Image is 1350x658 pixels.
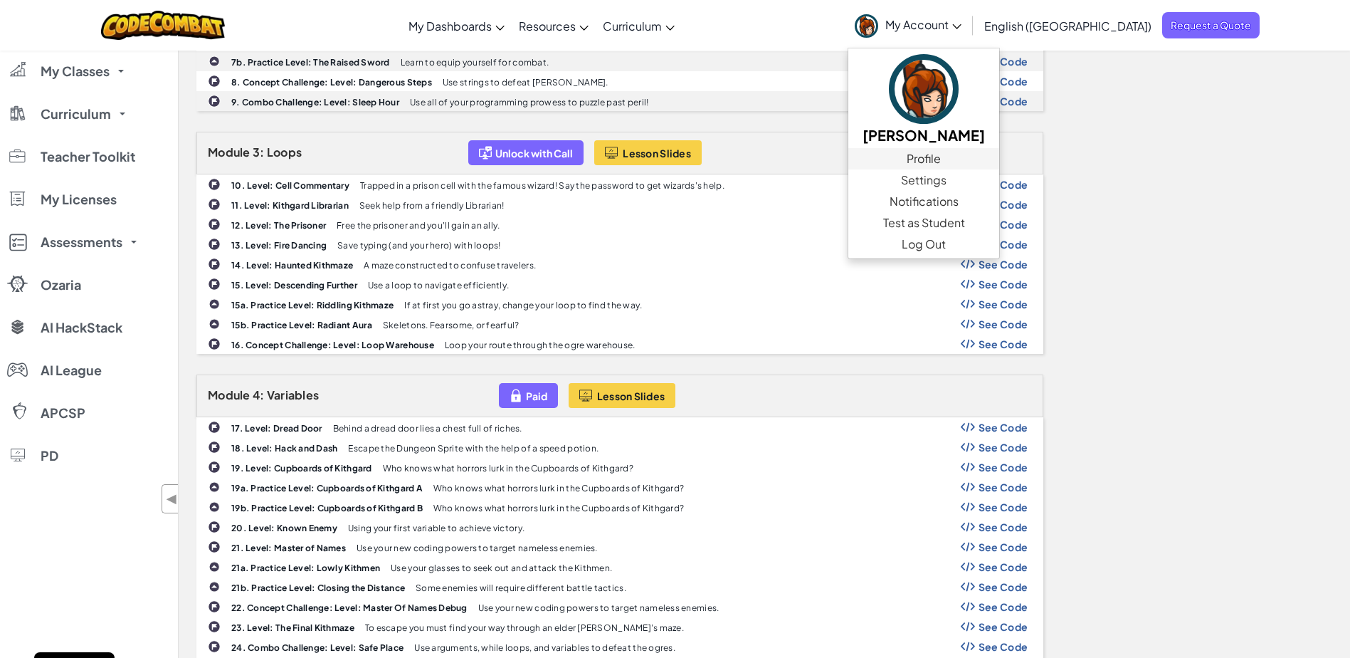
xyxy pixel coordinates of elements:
button: Lesson Slides [594,140,702,165]
p: Escape the Dungeon Sprite with the help of a speed potion. [348,444,598,453]
b: 21a. Practice Level: Lowly Kithmen [231,563,380,573]
span: AI League [41,364,102,377]
a: English ([GEOGRAPHIC_DATA]) [977,6,1159,45]
img: IconPracticeLevel.svg [209,56,220,67]
span: See Code [979,601,1028,612]
p: Use your glasses to seek out and attack the Kithmen. [391,563,612,573]
b: 15a. Practice Level: Riddling Kithmaze [231,300,394,310]
b: 8. Concept Challenge: Level: Dangerous Steps [231,77,432,88]
span: 4: [253,387,265,402]
img: IconChallengeLevel.svg [208,441,221,454]
p: Use your new coding powers to target nameless enemies. [478,603,719,612]
p: Behind a dread door lies a chest full of riches. [333,424,522,433]
img: IconChallengeLevel.svg [208,95,221,108]
b: 17. Level: Dread Door [231,423,322,434]
a: Test as Student [848,212,999,234]
b: 9. Combo Challenge: Level: Sleep Hour [231,97,399,108]
b: 14. Level: Haunted Kithmaze [231,260,353,271]
span: Assessments [41,236,122,249]
a: Resources [512,6,596,45]
b: 11. Level: Kithgard Librarian [231,200,349,211]
span: Paid [526,390,547,402]
span: See Code [979,179,1028,190]
a: My Account [848,3,969,48]
img: Show Code Logo [961,602,975,612]
span: Lesson Slides [597,390,665,402]
span: See Code [979,581,1028,592]
p: Who knows what horrors lurk in the Cupboards of Kithgard? [383,464,633,473]
a: 9. Combo Challenge: Level: Sleep Hour Use all of your programming prowess to puzzle past peril! S... [196,91,1043,111]
span: See Code [979,442,1028,453]
img: Show Code Logo [961,259,975,269]
span: My Account [885,17,961,32]
p: Save typing (and your hero) with loops! [337,241,501,250]
p: Learn to equip yourself for combat. [401,58,549,67]
span: 3: [253,145,265,160]
p: If at first you go astray, change your loop to find the way. [404,301,642,310]
img: IconPracticeLevel.svg [209,561,220,573]
span: Curriculum [41,108,111,120]
span: Notifications [890,193,959,210]
span: Module [208,145,251,160]
span: Module [208,387,251,402]
p: Use your new coding powers to target nameless enemies. [357,543,598,553]
span: AI HackStack [41,321,122,334]
span: See Code [979,561,1028,573]
img: IconPaidLevel.svg [510,387,522,404]
span: Resources [519,19,576,33]
img: CodeCombat logo [101,11,226,40]
p: Use arguments, while loops, and variables to defeat the ogres. [414,643,675,652]
span: Ozaria [41,278,81,291]
span: ◀ [166,489,178,509]
img: IconPracticeLevel.svg [209,481,220,493]
img: IconUnlockWithCall.svg [479,145,492,161]
img: IconChallengeLevel.svg [208,238,221,251]
b: 21. Level: Master of Names [231,543,346,553]
b: 12. Level: The Prisoner [231,220,326,231]
a: Curriculum [596,6,682,45]
b: 15. Level: Descending Further [231,280,357,291]
span: See Code [979,278,1028,290]
a: [PERSON_NAME] [848,52,999,148]
button: Lesson Slides [569,383,676,408]
img: IconChallengeLevel.svg [208,640,221,653]
p: Use all of your programming prowess to puzzle past peril! [410,98,648,107]
b: 21b. Practice Level: Closing the Distance [231,583,405,593]
span: See Code [979,422,1028,433]
span: See Code [979,338,1028,350]
b: 19a. Practice Level: Cupboards of Kithgard A [231,483,423,493]
p: Who knows what horrors lurk in the Cupboards of Kithgard? [433,503,684,513]
img: Show Code Logo [961,442,975,452]
img: Show Code Logo [961,642,975,652]
b: 16. Concept Challenge: Level: Loop Warehouse [231,340,434,350]
span: See Code [979,95,1028,107]
b: 20. Level: Known Enemy [231,523,337,533]
b: 19b. Practice Level: Cupboards of Kithgard B [231,503,423,513]
img: IconChallengeLevel.svg [208,600,221,613]
span: My Licenses [41,193,117,206]
img: avatar [889,54,959,124]
img: Show Code Logo [961,299,975,309]
b: 19. Level: Cupboards of Kithgard [231,463,372,474]
span: See Code [979,318,1028,330]
img: IconChallengeLevel.svg [208,75,221,88]
span: See Code [979,621,1028,632]
span: Lesson Slides [623,147,691,159]
b: 13. Level: Fire Dancing [231,240,327,251]
img: Show Code Logo [961,502,975,512]
img: IconChallengeLevel.svg [208,278,221,291]
b: 7b. Practice Level: The Raised Sword [231,57,390,68]
span: Request a Quote [1162,12,1260,38]
span: See Code [979,56,1028,67]
b: 10. Level: Cell Commentary [231,180,349,191]
span: See Code [979,219,1028,230]
span: Unlock with Call [495,147,573,159]
p: To escape you must find your way through an elder [PERSON_NAME]'s maze. [365,623,684,632]
span: See Code [979,258,1028,270]
img: Show Code Logo [961,462,975,472]
img: IconChallengeLevel.svg [208,178,221,191]
p: Skeletons. Fearsome, or fearful? [383,320,520,330]
img: IconChallengeLevel.svg [208,521,221,533]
